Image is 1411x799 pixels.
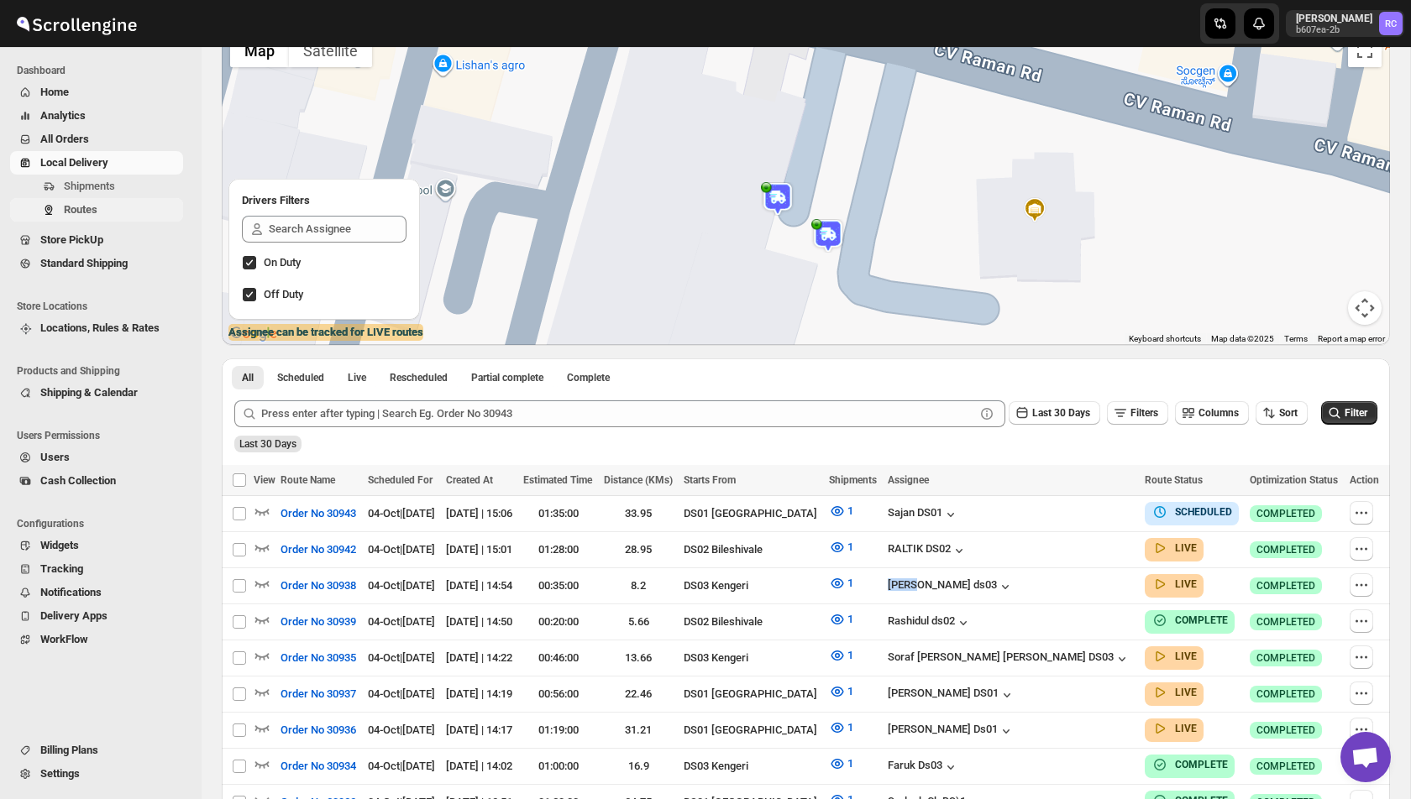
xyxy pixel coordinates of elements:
button: Settings [10,762,183,786]
span: Store PickUp [40,233,103,246]
span: 1 [847,649,853,661]
div: 00:46:00 [523,650,593,666]
span: Sort [1279,407,1298,419]
button: Order No 30936 [270,717,366,744]
div: 16.9 [604,758,674,775]
div: [DATE] | 14:22 [446,650,513,666]
label: Assignee can be tracked for LIVE routes [228,324,423,341]
span: All [242,371,254,384]
span: 04-Oct | [DATE] [368,723,435,736]
span: Notifications [40,586,102,598]
div: 00:56:00 [523,686,593,702]
span: COMPLETED [1256,687,1315,701]
span: Order No 30934 [281,758,356,775]
button: 1 [819,678,863,705]
button: LIVE [1151,576,1197,593]
button: [PERSON_NAME] ds03 [888,578,1014,595]
span: All Orders [40,133,89,145]
button: All routes [232,366,264,389]
button: Routes [10,198,183,222]
span: Created At [446,474,493,486]
span: Delivery Apps [40,609,108,622]
button: Order No 30942 [270,536,366,563]
a: Open this area in Google Maps (opens a new window) [226,323,281,345]
button: COMPLETE [1151,612,1228,629]
span: Analytics [40,109,86,122]
span: COMPLETED [1256,543,1315,556]
span: 1 [847,613,853,625]
span: Users Permissions [17,429,190,442]
span: 04-Oct | [DATE] [368,615,435,628]
span: Last 30 Days [1032,407,1090,419]
button: [PERSON_NAME] DS01 [888,687,1015,703]
span: Home [40,86,69,98]
button: Shipping & Calendar [10,381,183,405]
button: Users [10,446,183,469]
div: 8.2 [604,577,674,594]
span: Configurations [17,517,190,530]
a: Terms (opens in new tab) [1284,334,1308,343]
button: Filter [1321,401,1377,425]
div: 5.66 [604,614,674,630]
img: ScrollEngine [13,3,139,44]
span: Off Duty [264,288,303,300]
div: [DATE] | 14:19 [446,686,513,702]
span: Shipments [829,474,877,486]
button: Sort [1256,401,1308,425]
button: Billing Plans [10,739,183,762]
span: Store Locations [17,300,190,313]
button: Rashidul ds02 [888,614,972,631]
div: [PERSON_NAME] Ds01 [888,723,1015,739]
div: 01:35:00 [523,505,593,522]
span: WorkFlow [40,633,88,645]
button: SCHEDULED [1151,504,1232,520]
button: LIVE [1151,648,1197,665]
span: View [254,474,275,486]
span: COMPLETED [1256,579,1315,593]
span: Scheduled For [368,474,433,486]
button: Shipments [10,175,183,198]
span: Order No 30935 [281,650,356,666]
span: 04-Oct | [DATE] [368,651,435,664]
div: Open chat [1340,732,1391,782]
span: 04-Oct | [DATE] [368,687,435,700]
span: 1 [847,721,853,734]
button: Cash Collection [10,469,183,493]
span: 04-Oct | [DATE] [368,507,435,520]
button: Faruk Ds03 [888,759,959,775]
span: Products and Shipping [17,364,190,378]
p: b607ea-2b [1296,25,1372,35]
button: Show satellite imagery [289,34,372,67]
button: 1 [819,534,863,561]
span: 1 [847,577,853,589]
button: User menu [1286,10,1404,37]
button: Order No 30935 [270,645,366,671]
button: All Orders [10,128,183,151]
button: Delivery Apps [10,604,183,628]
button: Show street map [230,34,289,67]
button: LIVE [1151,540,1197,556]
button: Tracking [10,557,183,581]
div: 33.95 [604,505,674,522]
button: WorkFlow [10,628,183,651]
span: 04-Oct | [DATE] [368,760,435,772]
img: Google [226,323,281,345]
span: Standard Shipping [40,257,128,269]
span: Filters [1130,407,1158,419]
span: COMPLETED [1256,651,1315,665]
span: 1 [847,504,853,517]
button: Widgets [10,534,183,557]
span: Tracking [40,562,83,575]
span: Scheduled [277,371,324,384]
div: 31.21 [604,722,674,739]
b: LIVE [1175,687,1197,698]
span: On Duty [264,256,301,269]
button: Soraf [PERSON_NAME] [PERSON_NAME] DS03 [888,650,1130,667]
span: Widgets [40,539,79,551]
span: 1 [847,757,853,770]
button: Map camera controls [1348,291,1382,325]
div: 01:28:00 [523,541,593,558]
span: 04-Oct | [DATE] [368,579,435,592]
span: Starts From [684,474,736,486]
